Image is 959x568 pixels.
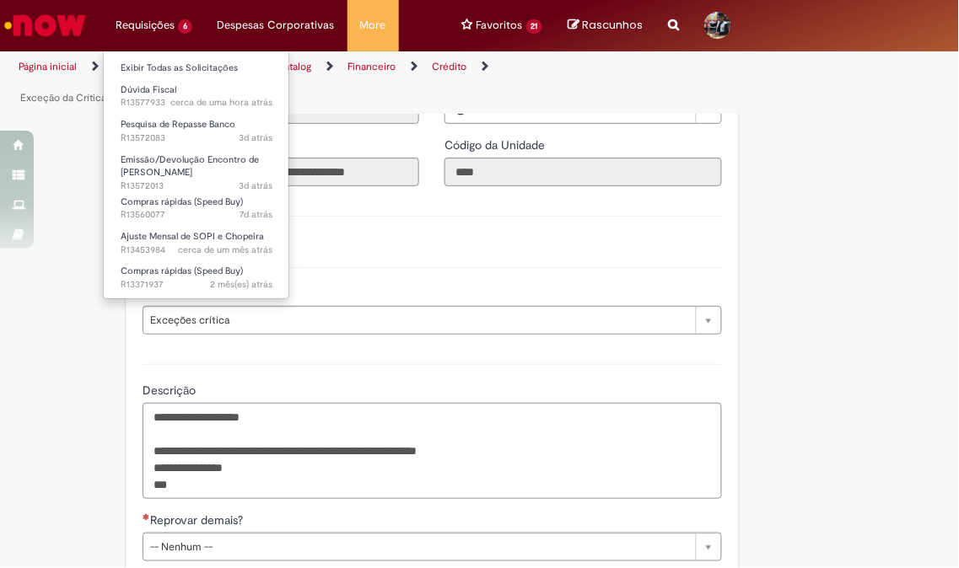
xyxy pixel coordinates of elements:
[444,158,721,186] input: Código da Unidade
[121,230,264,243] span: Ajuste Mensal de SOPI e Chopeira
[104,228,289,259] a: Aberto R13453984 : Ajuste Mensal de SOPI e Chopeira
[178,244,272,256] time: 27/08/2025 17:36:39
[218,17,335,34] span: Despesas Corporativas
[103,51,289,299] ul: Requisições
[568,17,643,33] a: No momento, sua lista de rascunhos tem 0 Itens
[143,403,722,499] textarea: Descrição
[210,278,272,291] time: 07/08/2025 15:31:03
[121,83,176,96] span: Dúvida Fiscal
[240,208,272,221] time: 23/09/2025 16:03:24
[121,118,235,131] span: Pesquisa de Repasse Banco
[143,383,199,398] span: Descrição
[239,131,272,144] span: 3d atrás
[121,180,272,193] span: R13572013
[150,533,687,560] span: -- Nenhum --
[104,59,289,78] a: Exibir Todas as Solicitações
[121,96,272,110] span: R13577933
[582,17,643,33] span: Rascunhos
[2,8,89,42] img: ServiceNow
[360,17,386,34] span: More
[170,96,272,109] time: 29/09/2025 15:52:57
[13,51,547,114] ul: Trilhas de página
[104,81,289,112] a: Aberto R13577933 : Dúvida Fiscal
[150,512,246,528] span: Reprovar demais?
[210,278,272,291] span: 2 mês(es) atrás
[104,193,289,224] a: Aberto R13560077 : Compras rápidas (Speed Buy)
[432,60,466,73] a: Crédito
[178,19,192,34] span: 6
[19,60,77,73] a: Página inicial
[121,278,272,292] span: R13371937
[121,153,259,180] span: Emissão/Devolução Encontro de [PERSON_NAME]
[121,131,272,145] span: R13572083
[444,137,548,153] label: Somente leitura - Código da Unidade
[477,17,523,34] span: Favoritos
[104,115,289,147] a: Aberto R13572083 : Pesquisa de Repasse Banco
[170,96,272,109] span: cerca de uma hora atrás
[143,513,150,520] span: Necessários
[239,180,272,192] span: 3d atrás
[240,208,272,221] span: 7d atrás
[20,91,156,104] a: Exceção da Crítica Financeira
[526,19,543,34] span: 21
[121,196,243,208] span: Compras rápidas (Speed Buy)
[239,180,272,192] time: 26/09/2025 17:26:23
[121,244,272,257] span: R13453984
[104,262,289,293] a: Aberto R13371937 : Compras rápidas (Speed Buy)
[104,151,289,187] a: Aberto R13572013 : Emissão/Devolução Encontro de Contas Fornecedor
[178,244,272,256] span: cerca de um mês atrás
[348,60,396,73] a: Financeiro
[121,265,243,277] span: Compras rápidas (Speed Buy)
[121,208,272,222] span: R13560077
[150,307,687,334] span: Exceções crítica
[116,17,175,34] span: Requisições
